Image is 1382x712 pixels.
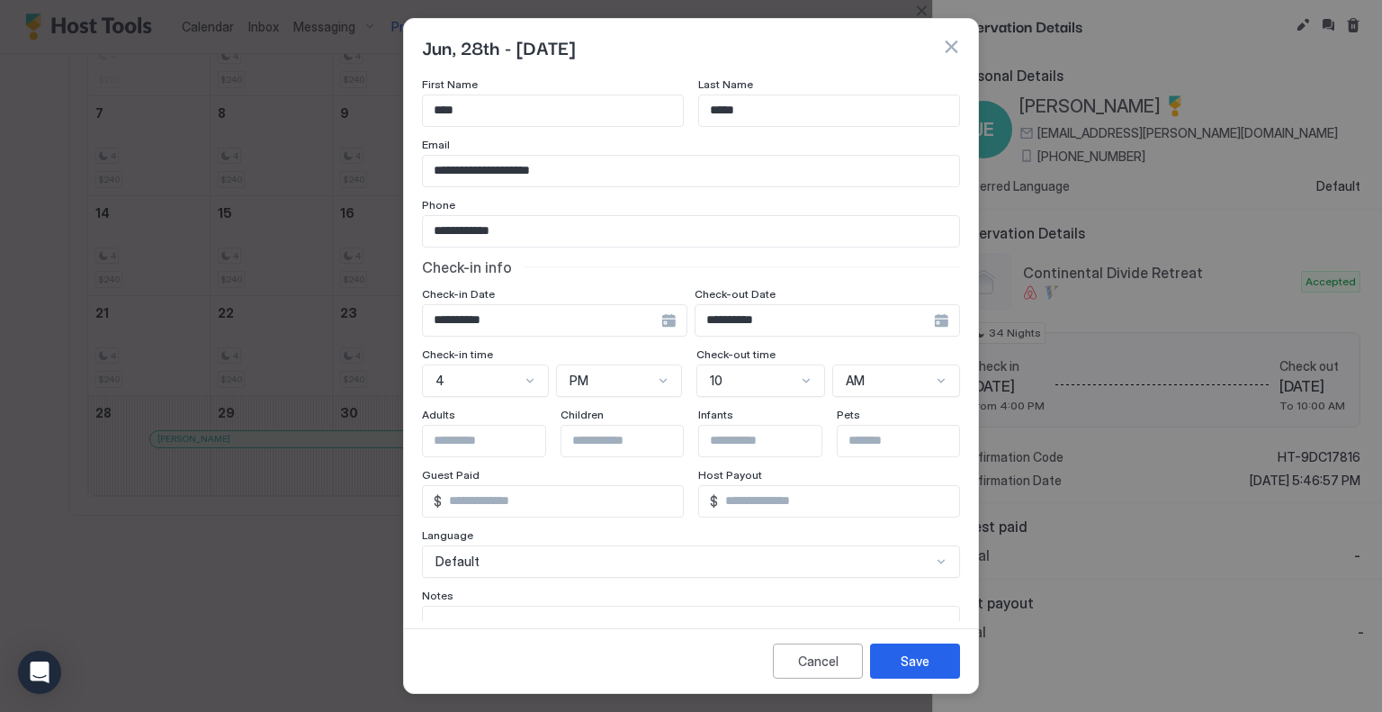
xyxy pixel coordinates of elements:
span: Jun, 28th - [DATE] [422,33,575,60]
input: Input Field [423,95,683,126]
input: Input Field [442,486,683,517]
span: Default [435,554,480,570]
span: Check-in info [422,258,512,276]
button: Cancel [773,644,863,679]
span: Email [422,138,450,151]
span: 4 [435,373,444,389]
span: Check-out Date [695,287,776,301]
div: Cancel [798,652,839,671]
span: Adults [422,408,455,421]
input: Input Field [695,305,934,336]
span: Guest Paid [422,468,480,482]
span: Phone [422,198,455,212]
input: Input Field [718,486,959,517]
input: Input Field [423,156,959,186]
span: $ [434,493,442,509]
input: Input Field [561,426,709,456]
span: Check-in Date [422,287,495,301]
span: Children [561,408,604,421]
div: Open Intercom Messenger [18,651,61,694]
span: Check-out time [696,347,776,361]
input: Input Field [699,95,959,126]
span: Infants [698,408,733,421]
input: Input Field [838,426,985,456]
span: Host Payout [698,468,762,482]
input: Input Field [699,426,847,456]
span: Notes [422,589,453,602]
span: $ [710,493,718,509]
span: First Name [422,77,478,91]
input: Input Field [423,216,959,247]
button: Save [870,644,960,679]
span: Last Name [698,77,753,91]
span: Language [422,528,473,542]
input: Input Field [423,426,570,456]
input: Input Field [423,305,661,336]
span: PM [570,373,588,389]
span: Pets [837,408,860,421]
div: Save [901,652,929,671]
textarea: Input Field [423,607,959,695]
span: 10 [710,373,722,389]
span: AM [846,373,865,389]
span: Check-in time [422,347,493,361]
